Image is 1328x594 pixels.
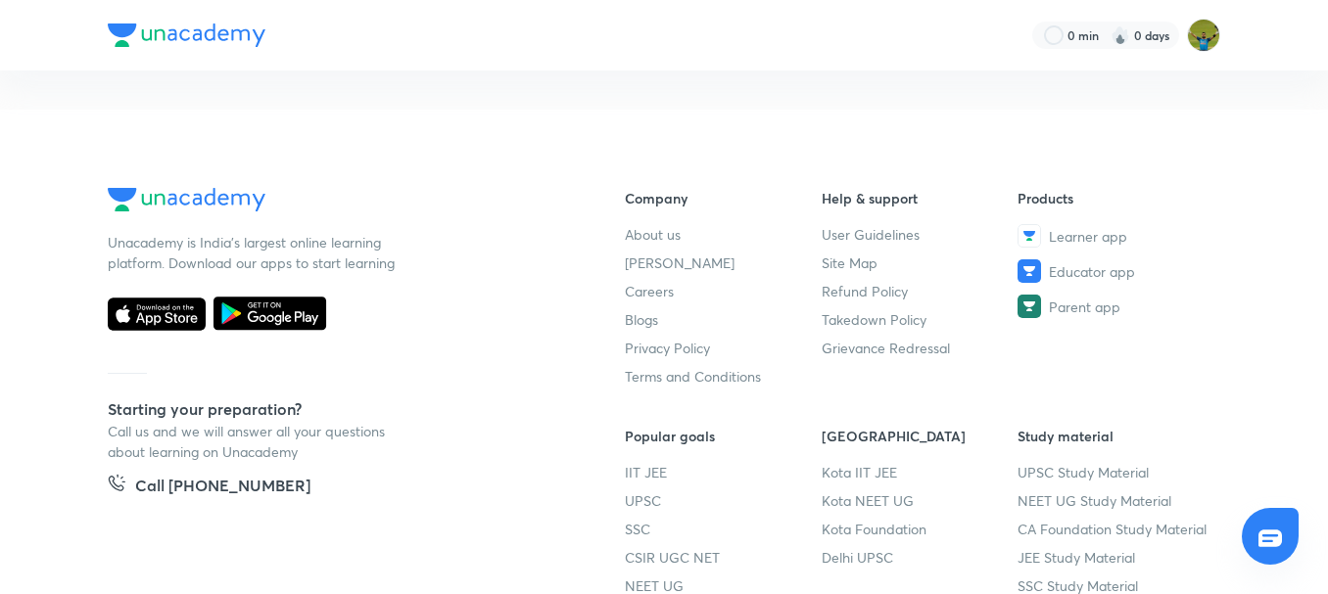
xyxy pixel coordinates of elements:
[625,519,822,539] a: SSC
[1049,297,1120,317] span: Parent app
[135,474,310,501] h5: Call [PHONE_NUMBER]
[822,252,1019,273] a: Site Map
[108,474,310,501] a: Call [PHONE_NUMBER]
[108,23,265,47] img: Company Logo
[822,490,1019,511] a: Kota NEET UG
[1018,224,1214,248] a: Learner app
[1018,295,1214,318] a: Parent app
[822,519,1019,539] a: Kota Foundation
[822,188,1019,208] h6: Help & support
[625,462,822,482] a: IIT JEE
[625,426,822,446] h6: Popular goals
[1049,261,1135,282] span: Educator app
[1018,295,1041,318] img: Parent app
[625,547,822,568] a: CSIR UGC NET
[625,224,822,245] a: About us
[1018,519,1214,539] a: CA Foundation Study Material
[625,366,822,387] a: Terms and Conditions
[822,281,1019,301] a: Refund Policy
[1018,224,1041,248] img: Learner app
[625,252,822,273] a: [PERSON_NAME]
[108,188,265,211] img: Company Logo
[625,281,674,301] span: Careers
[822,462,1019,482] a: Kota IIT JEE
[1018,259,1041,283] img: Educator app
[822,338,1019,358] a: Grievance Redressal
[108,188,562,216] a: Company Logo
[1187,19,1220,52] img: Suraj Nager
[625,309,822,330] a: Blogs
[822,224,1019,245] a: User Guidelines
[1018,462,1214,482] a: UPSC Study Material
[1111,25,1130,45] img: streak
[1018,426,1214,446] h6: Study material
[1018,490,1214,511] a: NEET UG Study Material
[625,188,822,208] h6: Company
[822,547,1019,568] a: Delhi UPSC
[1018,188,1214,208] h6: Products
[108,232,402,273] p: Unacademy is India’s largest online learning platform. Download our apps to start learning
[625,281,822,301] a: Careers
[822,309,1019,330] a: Takedown Policy
[1018,259,1214,283] a: Educator app
[625,338,822,358] a: Privacy Policy
[822,426,1019,446] h6: [GEOGRAPHIC_DATA]
[1018,547,1214,568] a: JEE Study Material
[108,397,562,421] h5: Starting your preparation?
[625,490,822,511] a: UPSC
[1049,226,1127,247] span: Learner app
[108,421,402,462] p: Call us and we will answer all your questions about learning on Unacademy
